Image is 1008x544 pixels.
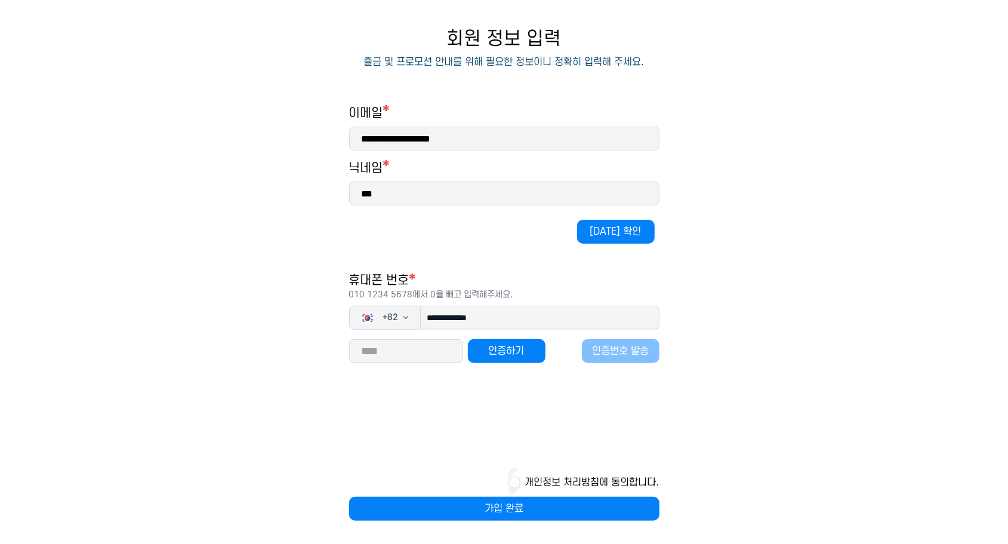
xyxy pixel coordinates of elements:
button: 가입 완료 [349,497,659,521]
p: 회원 정보 입력 [349,29,659,50]
h1: 닉네임 [349,160,383,177]
button: 개인정보 처리방침에 동의합니다. [525,475,659,490]
span: + 82 [383,312,399,324]
button: 인증하기 [468,339,545,363]
h1: 휴대폰 번호 [349,272,659,301]
p: 010 1234 5678에서 0을 빼고 입력해주세요. [349,289,659,301]
p: 출금 및 프로모션 안내를 위해 필요한 정보이니 정확히 입력해 주세요. [364,55,645,69]
button: [DATE] 확인 [577,220,655,244]
button: 인증번호 발송 [582,339,659,363]
h1: 이메일 [349,105,659,122]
